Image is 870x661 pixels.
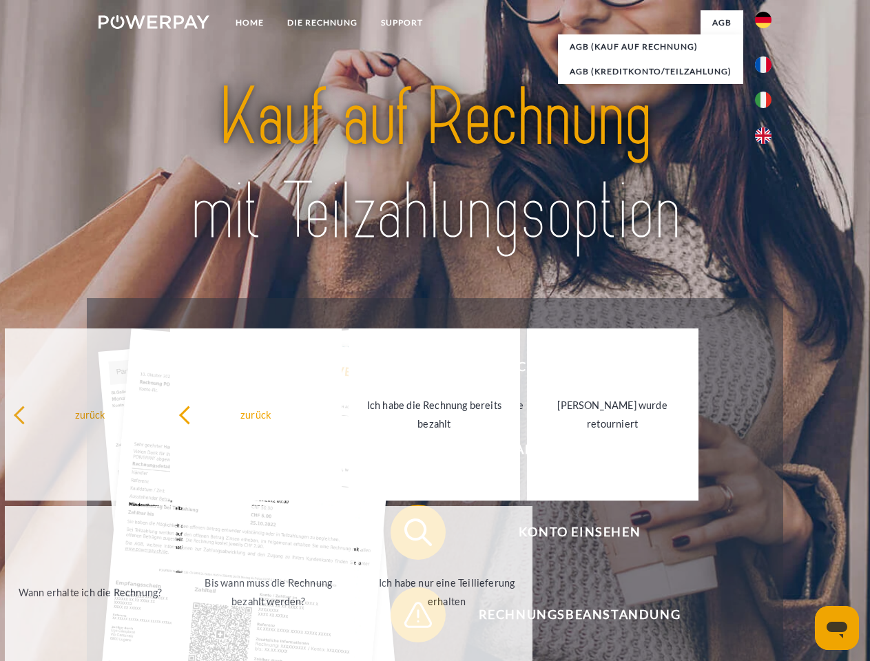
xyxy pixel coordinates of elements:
[357,396,512,433] div: Ich habe die Rechnung bereits bezahlt
[369,10,435,35] a: SUPPORT
[132,66,738,264] img: title-powerpay_de.svg
[755,12,771,28] img: de
[191,574,346,611] div: Bis wann muss die Rechnung bezahlt werden?
[99,15,209,29] img: logo-powerpay-white.svg
[558,59,743,84] a: AGB (Kreditkonto/Teilzahlung)
[13,405,168,423] div: zurück
[558,34,743,59] a: AGB (Kauf auf Rechnung)
[701,10,743,35] a: agb
[178,405,333,423] div: zurück
[755,92,771,108] img: it
[815,606,859,650] iframe: Schaltfläche zum Öffnen des Messaging-Fensters
[411,587,748,642] span: Rechnungsbeanstandung
[391,505,749,560] button: Konto einsehen
[391,587,749,642] button: Rechnungsbeanstandung
[276,10,369,35] a: DIE RECHNUNG
[13,583,168,601] div: Wann erhalte ich die Rechnung?
[224,10,276,35] a: Home
[755,127,771,144] img: en
[411,505,748,560] span: Konto einsehen
[755,56,771,73] img: fr
[369,574,524,611] div: Ich habe nur eine Teillieferung erhalten
[535,396,690,433] div: [PERSON_NAME] wurde retourniert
